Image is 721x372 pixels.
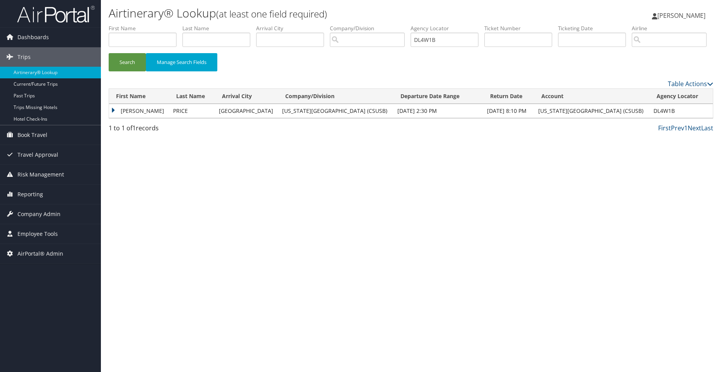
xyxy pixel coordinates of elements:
th: Last Name: activate to sort column ascending [169,89,215,104]
a: [PERSON_NAME] [652,4,713,27]
td: [PERSON_NAME] [109,104,169,118]
button: Search [109,53,146,71]
th: First Name: activate to sort column ascending [109,89,169,104]
button: Manage Search Fields [146,53,217,71]
td: [US_STATE][GEOGRAPHIC_DATA] (CSUSB) [534,104,650,118]
th: Arrival City: activate to sort column ascending [215,89,278,104]
td: PRICE [169,104,215,118]
h1: Airtinerary® Lookup [109,5,512,21]
td: DL4W1B [650,104,713,118]
label: Ticket Number [484,24,558,32]
th: Agency Locator: activate to sort column ascending [650,89,713,104]
span: Travel Approval [17,145,58,164]
a: Last [701,124,713,132]
th: Return Date: activate to sort column ascending [483,89,534,104]
td: [US_STATE][GEOGRAPHIC_DATA] (CSUSB) [278,104,393,118]
label: Airline [632,24,712,32]
a: First [658,124,671,132]
span: AirPortal® Admin [17,244,63,263]
th: Account: activate to sort column ascending [534,89,650,104]
td: [DATE] 8:10 PM [483,104,534,118]
span: Risk Management [17,165,64,184]
label: Arrival City [256,24,330,32]
th: Departure Date Range: activate to sort column ascending [393,89,483,104]
span: Trips [17,47,31,67]
th: Company/Division [278,89,393,104]
span: Dashboards [17,28,49,47]
label: Ticketing Date [558,24,632,32]
label: First Name [109,24,182,32]
a: Table Actions [668,80,713,88]
div: 1 to 1 of records [109,123,251,137]
span: [PERSON_NAME] [657,11,705,20]
a: 1 [684,124,688,132]
span: Book Travel [17,125,47,145]
span: Company Admin [17,204,61,224]
a: Next [688,124,701,132]
small: (at least one field required) [216,7,327,20]
td: [GEOGRAPHIC_DATA] [215,104,278,118]
td: [DATE] 2:30 PM [393,104,483,118]
img: airportal-logo.png [17,5,95,23]
span: Employee Tools [17,224,58,244]
span: Reporting [17,185,43,204]
a: Prev [671,124,684,132]
label: Last Name [182,24,256,32]
label: Agency Locator [411,24,484,32]
span: 1 [132,124,136,132]
label: Company/Division [330,24,411,32]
